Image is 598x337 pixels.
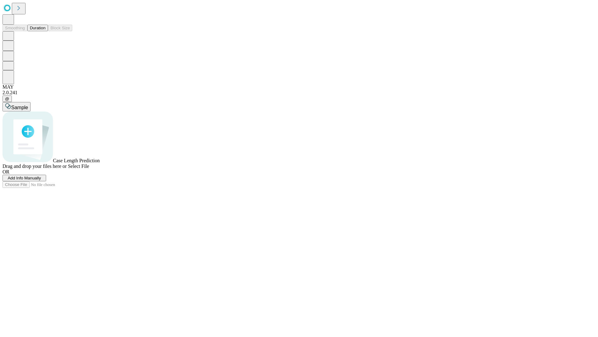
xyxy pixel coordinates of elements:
[11,105,28,110] span: Sample
[8,176,41,180] span: Add Info Manually
[2,175,46,181] button: Add Info Manually
[2,84,596,90] div: MAY
[2,95,12,102] button: @
[2,25,27,31] button: Smoothing
[2,90,596,95] div: 2.0.241
[27,25,48,31] button: Duration
[53,158,100,163] span: Case Length Prediction
[2,102,31,111] button: Sample
[2,164,67,169] span: Drag and drop your files here or
[5,96,9,101] span: @
[2,169,9,174] span: OR
[68,164,89,169] span: Select File
[48,25,72,31] button: Block Size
